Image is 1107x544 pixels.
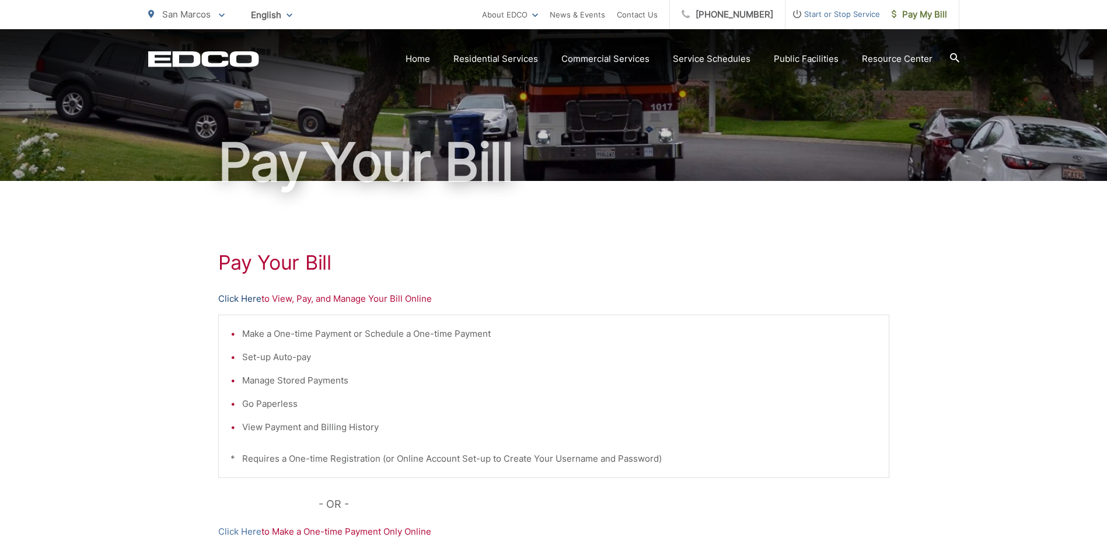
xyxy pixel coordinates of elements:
[162,9,211,20] span: San Marcos
[892,8,947,22] span: Pay My Bill
[673,52,750,66] a: Service Schedules
[242,420,877,434] li: View Payment and Billing History
[218,251,889,274] h1: Pay Your Bill
[148,133,959,191] h1: Pay Your Bill
[148,51,259,67] a: EDCD logo. Return to the homepage.
[218,525,261,539] a: Click Here
[231,452,877,466] p: * Requires a One-time Registration (or Online Account Set-up to Create Your Username and Password)
[242,350,877,364] li: Set-up Auto-pay
[242,397,877,411] li: Go Paperless
[453,52,538,66] a: Residential Services
[862,52,933,66] a: Resource Center
[482,8,538,22] a: About EDCO
[406,52,430,66] a: Home
[218,525,889,539] p: to Make a One-time Payment Only Online
[774,52,839,66] a: Public Facilities
[550,8,605,22] a: News & Events
[242,5,301,25] span: English
[218,292,261,306] a: Click Here
[242,374,877,388] li: Manage Stored Payments
[561,52,649,66] a: Commercial Services
[319,496,889,513] p: - OR -
[218,292,889,306] p: to View, Pay, and Manage Your Bill Online
[617,8,658,22] a: Contact Us
[242,327,877,341] li: Make a One-time Payment or Schedule a One-time Payment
